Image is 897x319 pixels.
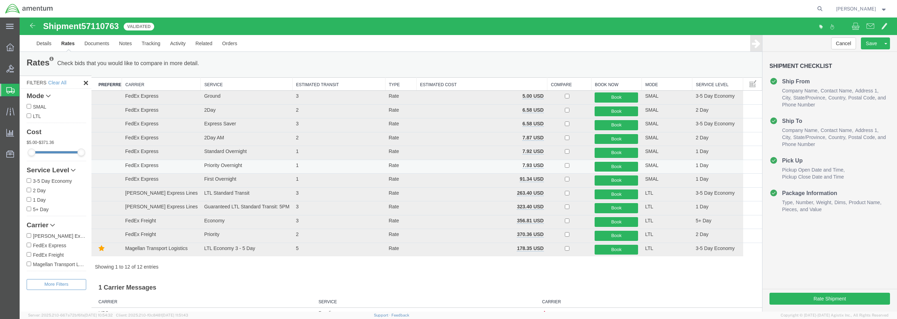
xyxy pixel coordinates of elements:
td: 3 [273,184,365,198]
span: Product Name [829,182,862,188]
td: 1 Day [672,129,723,143]
span: State/Province [774,77,807,84]
th: Estimated Transit: activate to sort column ascending [273,60,365,73]
td: Rate [365,156,397,170]
td: Magellan Transport Logistics [102,225,181,239]
label: FedEx Freight [7,233,67,241]
th: Service: activate to sort column ascending [181,60,273,73]
input: FedEx Express [7,225,12,230]
td: 2 [273,115,365,129]
b: 91.34 USD [500,159,524,164]
span: Dims [815,182,827,188]
button: Save [841,20,862,32]
td: 1 Day [672,142,723,156]
td: Rate [365,211,397,226]
td: 5+ Day [672,197,723,211]
td: LTL [622,211,672,226]
div: - [7,108,67,144]
td: Express Saver [181,101,273,115]
a: Orders [198,18,222,34]
input: 1 Day [7,180,12,184]
span: Postal Code [829,77,858,83]
b: 5.00 USD [503,76,524,81]
h3: 1 Carrier Messages [72,260,742,276]
span: City [762,117,772,123]
span: State/Province [774,116,807,123]
td: 1 [273,129,365,143]
a: Carrier [7,204,67,211]
td: Rate [365,184,397,198]
h4: Ship To [750,99,782,108]
span: Client: 2025.21.0-f0c8481 [116,313,188,317]
td: LTL [622,197,672,211]
a: Clear All [29,62,47,68]
input: SMAL [7,86,12,91]
span: Pieces [762,189,779,195]
input: 2 Day [7,170,12,175]
input: FedEx Freight [7,235,12,239]
th: Service Level: activate to sort column ascending [672,60,723,73]
td: SMAL [622,156,672,170]
td: 1 [273,142,365,156]
td: 2 Day [672,211,723,226]
td: FedEx Express [102,73,181,87]
h3: Shipment Checklist [750,46,870,60]
td: LTL [622,170,672,184]
td: SMAL [622,73,672,87]
li: and [829,77,866,84]
h4: Pick Up [750,139,783,147]
td: 5 [273,225,365,239]
span: Server: 2025.21.0-667a72bf6fa [28,313,113,317]
label: 1 Day [7,178,67,186]
td: 3-5 Day Economy [672,170,723,184]
input: [PERSON_NAME] Express Lines [7,216,12,220]
a: Tracking [117,18,145,34]
h4: Package Information [750,171,817,180]
th: Carrier: activate to sort column ascending [102,60,181,73]
td: FedEx Express [102,101,181,115]
td: SMAL [622,101,672,115]
span: Company Name [762,70,799,76]
a: Activity [146,18,171,34]
a: Notes [95,18,117,34]
label: [PERSON_NAME] Express Lines [7,214,67,222]
td: SMAL [622,129,672,143]
td: Ground [181,73,273,87]
b: 178.35 USD [497,228,524,234]
td: FedEx Express [102,156,181,170]
input: LTL [7,96,12,100]
td: Rate [365,101,397,115]
span: Address 1 [835,110,859,116]
td: [PERSON_NAME] Express Lines [102,184,181,198]
td: Rate [365,73,397,87]
td: 3-5 Day Economy [672,225,723,239]
span: Contact Name [801,110,834,116]
td: FedEx Freight [102,211,181,226]
span: Pickup Close Date and Time [762,157,824,162]
b: 6.58 USD [503,103,524,109]
input: 3-5 Day Economy [7,161,12,165]
td: FedEx Freight [102,197,181,211]
input: Magellan Transport Logistics [7,244,12,249]
td: 2 [273,87,365,101]
td: Priority [181,211,273,226]
td: LTL Economy 3 - 5 Day [181,225,273,239]
span: Country [809,77,827,83]
span: 371.36 [19,123,34,127]
td: [PERSON_NAME] Express Lines [102,170,181,184]
span: Company Name [762,110,799,116]
td: Economy [181,197,273,211]
label: LTL [7,95,67,102]
a: Mode [7,75,67,82]
td: First Overnight [181,156,273,170]
button: Book [575,117,618,127]
td: SMAL [622,87,672,101]
span: [DATE] 11:51:43 [162,313,188,317]
td: FedEx Express [102,129,181,143]
li: and [829,116,866,123]
td: 3 [273,101,365,115]
span: Address 1 [835,70,859,76]
td: Pending [295,290,519,301]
